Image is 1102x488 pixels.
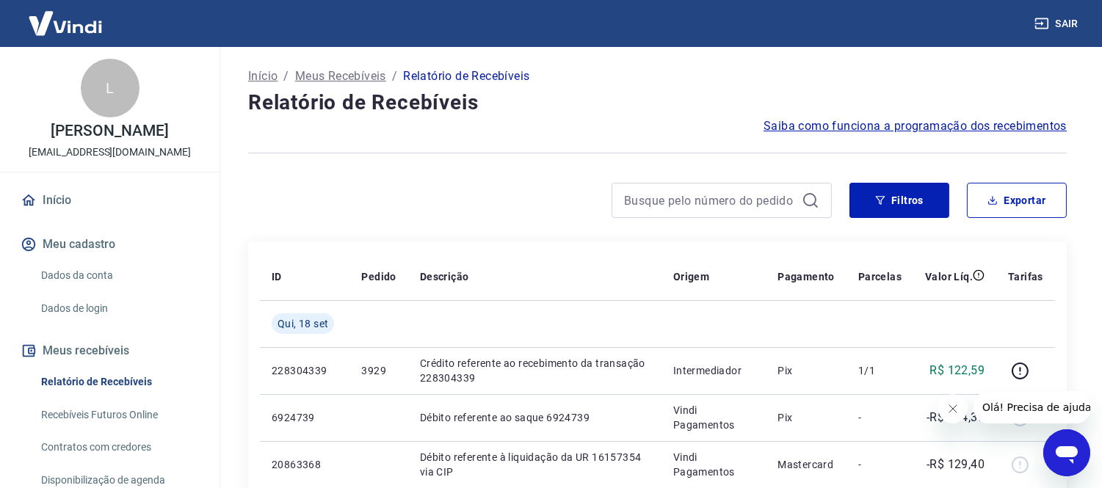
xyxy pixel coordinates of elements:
[938,394,968,423] iframe: Fechar mensagem
[278,316,328,331] span: Qui, 18 set
[361,363,396,378] p: 3929
[248,68,278,85] a: Início
[35,294,202,324] a: Dados de login
[777,363,835,378] p: Pix
[777,457,835,472] p: Mastercard
[272,269,282,284] p: ID
[1043,429,1090,476] iframe: Botão para abrir a janela de mensagens
[9,10,123,22] span: Olá! Precisa de ajuda?
[35,432,202,462] a: Contratos com credores
[930,362,985,379] p: R$ 122,59
[420,356,650,385] p: Crédito referente ao recebimento da transação 228304339
[295,68,386,85] a: Meus Recebíveis
[272,410,338,425] p: 6924739
[673,363,755,378] p: Intermediador
[51,123,168,139] p: [PERSON_NAME]
[673,403,755,432] p: Vindi Pagamentos
[35,367,202,397] a: Relatório de Recebíveis
[858,269,902,284] p: Parcelas
[858,410,902,425] p: -
[283,68,289,85] p: /
[849,183,949,218] button: Filtros
[925,269,973,284] p: Valor Líq.
[1032,10,1084,37] button: Sair
[29,145,191,160] p: [EMAIL_ADDRESS][DOMAIN_NAME]
[392,68,397,85] p: /
[420,410,650,425] p: Débito referente ao saque 6924739
[18,1,113,45] img: Vindi
[420,269,469,284] p: Descrição
[1008,269,1043,284] p: Tarifas
[673,450,755,479] p: Vindi Pagamentos
[967,183,1067,218] button: Exportar
[974,391,1090,423] iframe: Mensagem da empresa
[858,457,902,472] p: -
[764,117,1067,135] a: Saiba como funciona a programação dos recebimentos
[777,410,835,425] p: Pix
[18,184,202,216] a: Início
[18,228,202,261] button: Meu cadastro
[624,189,796,211] input: Busque pelo número do pedido
[927,409,985,426] p: -R$ 124,37
[18,335,202,367] button: Meus recebíveis
[858,363,902,378] p: 1/1
[272,457,338,472] p: 20863368
[777,269,835,284] p: Pagamento
[35,400,202,430] a: Recebíveis Futuros Online
[420,450,650,479] p: Débito referente à liquidação da UR 16157354 via CIP
[272,363,338,378] p: 228304339
[673,269,709,284] p: Origem
[35,261,202,291] a: Dados da conta
[248,88,1067,117] h4: Relatório de Recebíveis
[361,269,396,284] p: Pedido
[81,59,139,117] div: L
[403,68,529,85] p: Relatório de Recebíveis
[927,456,985,473] p: -R$ 129,40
